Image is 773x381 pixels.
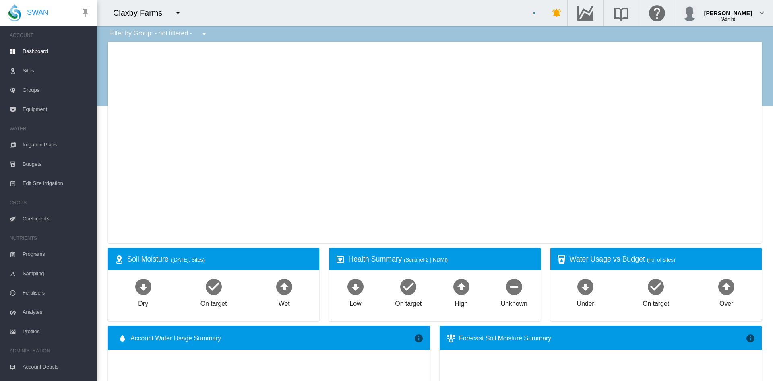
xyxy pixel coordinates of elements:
span: WATER [10,122,90,135]
span: ([DATE], Sites) [171,257,205,263]
span: Account Details [23,357,90,377]
md-icon: icon-arrow-down-bold-circle [134,277,153,296]
md-icon: icon-checkbox-marked-circle [399,277,418,296]
md-icon: Click here for help [647,8,667,18]
div: High [455,296,468,308]
span: NUTRIENTS [10,232,90,245]
div: Wet [279,296,290,308]
md-icon: icon-thermometer-lines [446,334,456,343]
span: SWAN [27,8,48,18]
div: Low [349,296,361,308]
span: Fertilisers [23,283,90,303]
md-icon: icon-information [414,334,424,343]
span: ACCOUNT [10,29,90,42]
div: Soil Moisture [127,254,313,264]
img: SWAN-Landscape-Logo-Colour-drop.png [8,4,21,21]
span: Account Water Usage Summary [130,334,414,343]
div: Under [577,296,594,308]
div: Health Summary [348,254,534,264]
span: ADMINISTRATION [10,344,90,357]
md-icon: Go to the Data Hub [576,8,595,18]
md-icon: icon-chevron-down [757,8,767,18]
div: Dry [138,296,148,308]
md-icon: icon-map-marker-radius [114,255,124,264]
span: Groups [23,80,90,100]
div: Filter by Group: - not filtered - [103,26,215,42]
div: On target [395,296,422,308]
span: (no. of sites) [647,257,675,263]
span: Edit Site Irrigation [23,174,90,193]
md-icon: icon-menu-down [173,8,183,18]
span: CROPS [10,196,90,209]
md-icon: icon-minus-circle [504,277,524,296]
span: Analytes [23,303,90,322]
md-icon: icon-arrow-up-bold-circle [275,277,294,296]
md-icon: icon-bell-ring [552,8,562,18]
div: Water Usage vs Budget [570,254,755,264]
div: Forecast Soil Moisture Summary [459,334,746,343]
md-icon: icon-information [746,334,755,343]
md-icon: icon-cup-water [557,255,566,264]
div: Claxby Farms [113,7,169,19]
span: Profiles [23,322,90,341]
md-icon: icon-checkbox-marked-circle [646,277,666,296]
span: Sampling [23,264,90,283]
span: Budgets [23,154,90,174]
md-icon: icon-checkbox-marked-circle [204,277,223,296]
span: Equipment [23,100,90,119]
span: Irrigation Plans [23,135,90,154]
span: Coefficients [23,209,90,229]
span: (Sentinel-2 | NDMI) [404,257,448,263]
md-icon: icon-heart-box-outline [335,255,345,264]
button: icon-bell-ring [549,5,565,21]
div: On target [643,296,669,308]
span: Sites [23,61,90,80]
md-icon: icon-arrow-up-bold-circle [452,277,471,296]
md-icon: icon-arrow-up-bold-circle [717,277,736,296]
md-icon: icon-arrow-down-bold-circle [576,277,595,296]
span: Programs [23,245,90,264]
span: Dashboard [23,42,90,61]
md-icon: icon-menu-down [199,29,209,39]
div: Unknown [501,296,527,308]
div: Over [719,296,733,308]
button: icon-menu-down [196,26,212,42]
md-icon: Search the knowledge base [612,8,631,18]
button: icon-menu-down [170,5,186,21]
md-icon: icon-water [118,334,127,343]
span: (Admin) [721,17,735,21]
md-icon: icon-arrow-down-bold-circle [346,277,365,296]
div: On target [200,296,227,308]
div: [PERSON_NAME] [704,6,752,14]
md-icon: icon-pin [81,8,90,18]
img: profile.jpg [682,5,698,21]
